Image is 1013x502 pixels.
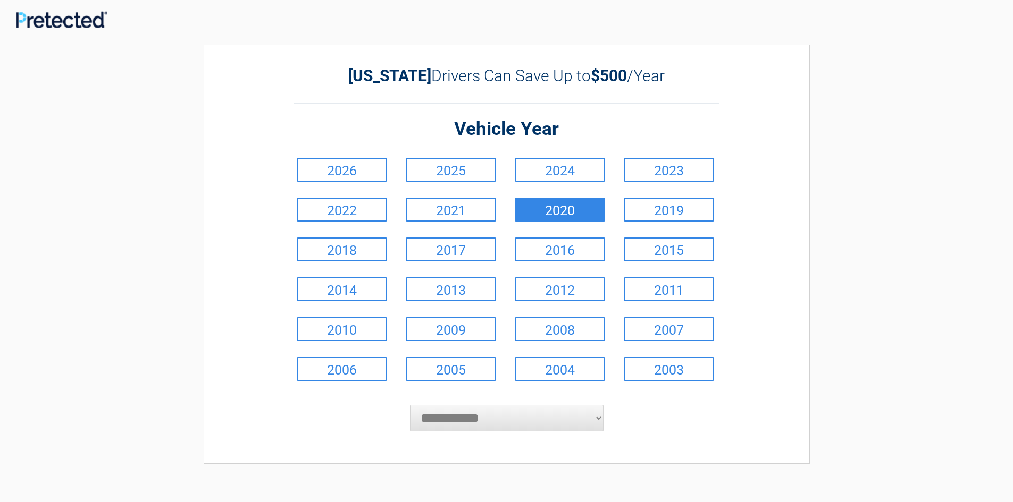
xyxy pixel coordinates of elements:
[16,11,107,28] img: Main Logo
[294,117,719,142] h2: Vehicle Year
[297,237,387,261] a: 2018
[515,357,605,381] a: 2004
[515,317,605,341] a: 2008
[624,158,714,182] a: 2023
[624,357,714,381] a: 2003
[591,66,627,85] b: $500
[515,237,605,261] a: 2016
[624,237,714,261] a: 2015
[297,158,387,182] a: 2026
[406,317,496,341] a: 2009
[297,277,387,301] a: 2014
[297,317,387,341] a: 2010
[406,158,496,182] a: 2025
[515,277,605,301] a: 2012
[406,198,496,222] a: 2021
[515,158,605,182] a: 2024
[624,198,714,222] a: 2019
[294,66,719,85] h2: Drivers Can Save Up to /Year
[406,277,496,301] a: 2013
[297,357,387,381] a: 2006
[406,357,496,381] a: 2005
[297,198,387,222] a: 2022
[624,317,714,341] a: 2007
[406,237,496,261] a: 2017
[348,66,431,85] b: [US_STATE]
[515,198,605,222] a: 2020
[624,277,714,301] a: 2011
